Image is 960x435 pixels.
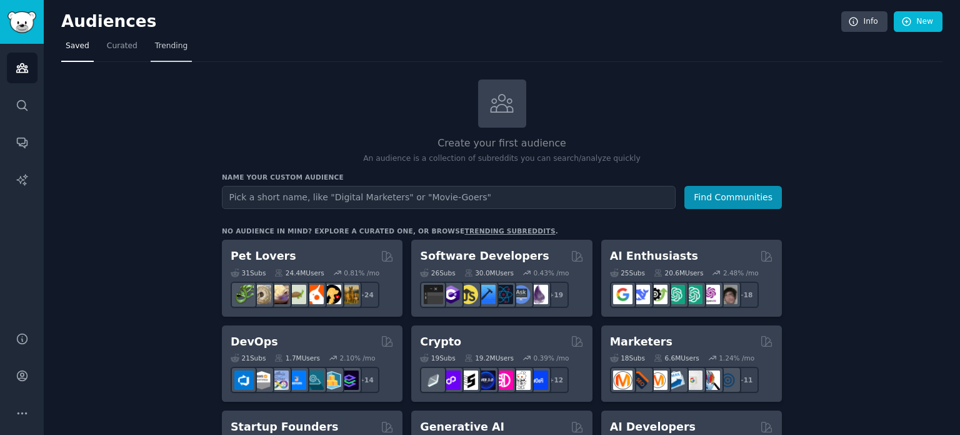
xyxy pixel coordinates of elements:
[353,367,379,393] div: + 14
[613,285,632,304] img: GoogleGeminiAI
[252,285,271,304] img: ballpython
[732,367,759,393] div: + 11
[424,285,443,304] img: software
[683,371,702,390] img: googleads
[494,371,513,390] img: defiblockchain
[610,419,696,435] h2: AI Developers
[287,285,306,304] img: turtle
[613,371,632,390] img: content_marketing
[534,354,569,362] div: 0.39 % /mo
[441,371,461,390] img: 0xPolygon
[894,11,942,33] a: New
[304,285,324,304] img: cockatiel
[732,282,759,308] div: + 18
[420,419,504,435] h2: Generative AI
[631,371,650,390] img: bigseo
[723,269,759,277] div: 2.48 % /mo
[322,371,341,390] img: aws_cdk
[648,371,667,390] img: AskMarketing
[494,285,513,304] img: reactnative
[464,269,514,277] div: 30.0M Users
[269,371,289,390] img: Docker_DevOps
[151,36,192,62] a: Trending
[222,136,782,151] h2: Create your first audience
[654,354,699,362] div: 6.6M Users
[231,334,278,350] h2: DevOps
[252,371,271,390] img: AWS_Certified_Experts
[222,153,782,165] p: An audience is a collection of subreddits you can search/analyze quickly
[353,282,379,308] div: + 24
[339,285,359,304] img: dogbreed
[420,334,461,350] h2: Crypto
[654,269,703,277] div: 20.6M Users
[420,269,455,277] div: 26 Sub s
[322,285,341,304] img: PetAdvice
[610,269,645,277] div: 25 Sub s
[459,371,478,390] img: ethstaker
[701,371,720,390] img: MarketingResearch
[287,371,306,390] img: DevOpsLinks
[542,367,569,393] div: + 12
[459,285,478,304] img: learnjavascript
[274,354,320,362] div: 1.7M Users
[102,36,142,62] a: Curated
[841,11,887,33] a: Info
[269,285,289,304] img: leopardgeckos
[718,371,737,390] img: OnlineMarketing
[529,285,548,304] img: elixir
[231,419,338,435] h2: Startup Founders
[529,371,548,390] img: defi_
[340,354,376,362] div: 2.10 % /mo
[344,269,379,277] div: 0.81 % /mo
[107,41,137,52] span: Curated
[222,227,558,235] div: No audience in mind? Explore a curated one, or browse .
[666,285,685,304] img: chatgpt_promptDesign
[420,354,455,362] div: 19 Sub s
[666,371,685,390] img: Emailmarketing
[534,269,569,277] div: 0.43 % /mo
[231,269,266,277] div: 31 Sub s
[631,285,650,304] img: DeepSeek
[61,12,841,32] h2: Audiences
[610,248,698,264] h2: AI Enthusiasts
[222,186,676,209] input: Pick a short name, like "Digital Marketers" or "Movie-Goers"
[719,354,754,362] div: 1.24 % /mo
[610,354,645,362] div: 18 Sub s
[701,285,720,304] img: OpenAIDev
[274,269,324,277] div: 24.4M Users
[476,285,496,304] img: iOSProgramming
[542,282,569,308] div: + 19
[61,36,94,62] a: Saved
[464,354,514,362] div: 19.2M Users
[683,285,702,304] img: chatgpt_prompts_
[155,41,187,52] span: Trending
[424,371,443,390] img: ethfinance
[222,173,782,182] h3: Name your custom audience
[231,248,296,264] h2: Pet Lovers
[7,11,36,33] img: GummySearch logo
[66,41,89,52] span: Saved
[231,354,266,362] div: 21 Sub s
[718,285,737,304] img: ArtificalIntelligence
[339,371,359,390] img: PlatformEngineers
[511,371,531,390] img: CryptoNews
[648,285,667,304] img: AItoolsCatalog
[610,334,672,350] h2: Marketers
[304,371,324,390] img: platformengineering
[464,227,555,235] a: trending subreddits
[511,285,531,304] img: AskComputerScience
[684,186,782,209] button: Find Communities
[234,285,254,304] img: herpetology
[234,371,254,390] img: azuredevops
[441,285,461,304] img: csharp
[476,371,496,390] img: web3
[420,248,549,264] h2: Software Developers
